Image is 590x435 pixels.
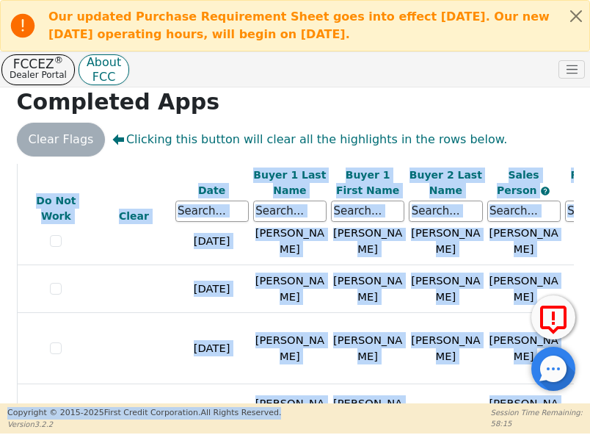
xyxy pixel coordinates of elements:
[20,193,93,223] div: Do Not Work
[407,217,484,265] td: [PERSON_NAME]
[409,200,482,222] input: Search...
[491,407,583,418] p: Session Time Remaining:
[497,169,540,196] span: Sales Person
[54,54,64,65] sup: ®
[407,265,484,312] td: [PERSON_NAME]
[253,200,327,222] input: Search...
[173,265,251,312] td: [DATE]
[1,54,75,85] button: FCCEZ®Dealer Portal
[7,419,281,430] p: Version 3.2.2
[251,217,329,265] td: [PERSON_NAME]
[48,10,550,41] b: Our updated Purchase Requirement Sheet goes into effect [DATE]. Our new [DATE] operating hours, w...
[489,397,558,425] span: [PERSON_NAME]
[329,217,407,265] td: [PERSON_NAME]
[10,59,67,69] p: FCCEZ
[79,54,129,85] button: AboutFCC
[487,200,561,222] input: Search...
[251,312,329,384] td: [PERSON_NAME]
[531,295,575,339] button: Report Error to FCC
[489,334,558,362] span: [PERSON_NAME]
[253,168,327,198] div: Buyer 1 Last Name
[407,312,484,384] td: [PERSON_NAME]
[491,418,583,429] p: 58:15
[331,168,404,198] div: Buyer 1 First Name
[409,168,482,198] div: Buyer 2 Last Name
[10,69,67,81] p: Dealer Portal
[558,60,585,79] button: Toggle navigation
[329,312,407,384] td: [PERSON_NAME]
[251,265,329,312] td: [PERSON_NAME]
[329,265,407,312] td: [PERSON_NAME]
[173,217,251,265] td: [DATE]
[112,131,507,148] span: Clicking this button will clear all the highlights in the rows below.
[489,226,558,255] span: [PERSON_NAME]
[331,200,404,222] input: Search...
[97,208,170,223] div: Clear
[175,200,249,222] input: Search...
[17,89,220,115] strong: Completed Apps
[200,408,281,417] span: All Rights Reserved.
[173,312,251,384] td: [DATE]
[175,183,249,198] div: Date
[87,59,121,66] p: About
[87,73,121,81] p: FCC
[7,407,281,420] p: Copyright © 2015- 2025 First Credit Corporation.
[563,1,589,31] button: Close alert
[489,274,558,303] span: [PERSON_NAME]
